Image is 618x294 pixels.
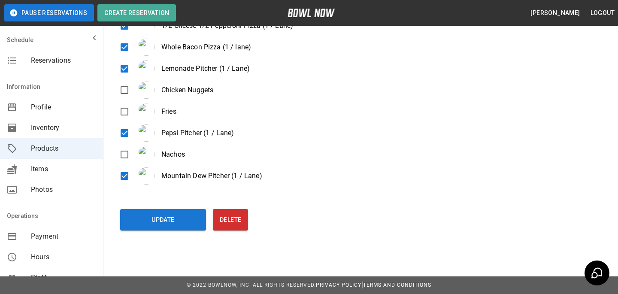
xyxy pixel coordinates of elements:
div: Nachos [133,146,185,163]
button: [PERSON_NAME] [527,5,583,21]
img: items%2FgWqOtKJ7UBTnkwhecvpP.webp [138,167,155,185]
img: items%2F61qluEfkGItifTdoVdEq.png [138,39,155,56]
button: Update [120,209,206,230]
div: Pepsi Pitcher (1 / Lane) [133,124,234,142]
div: Whole Bacon Pizza (1 / lane) [133,39,251,56]
div: Chicken Nuggets [133,82,213,99]
img: logo [288,9,335,17]
div: Fries [133,103,176,120]
span: Photos [31,185,96,195]
img: items%2FgWqOtKJ7UBTnkwhecvpP.webp [138,124,155,142]
span: Items [31,164,96,174]
img: businesses%2FSty0Y6L3tAiyj5j3cpwO%2Fitem_images%2FdzqHhQWiZx4vXgGybPE2 [138,82,155,99]
img: businesses%2FSty0Y6L3tAiyj5j3cpwO%2Fitem_images%2F555hu4WKD6nwTL49EIUW [138,146,155,163]
div: Mountain Dew Pitcher (1 / Lane) [133,167,262,185]
span: Reservations [31,55,96,66]
a: Terms and Conditions [363,282,431,288]
img: items%2FgWqOtKJ7UBTnkwhecvpP.webp [138,60,155,77]
img: businesses%2FSty0Y6L3tAiyj5j3cpwO%2Fitem_images%2FcO5mVweADcEfyP2ZkpZP [138,103,155,120]
button: Create Reservation [97,4,176,21]
span: Hours [31,252,96,262]
button: Logout [587,5,618,21]
span: Payment [31,231,96,242]
span: Inventory [31,123,96,133]
a: Privacy Policy [316,282,361,288]
div: Lemonade Pitcher (1 / Lane) [133,60,250,77]
span: Products [31,143,96,154]
button: Delete [213,209,248,230]
span: Staff [31,273,96,283]
span: © 2022 BowlNow, Inc. All Rights Reserved. [187,282,316,288]
button: Pause Reservations [4,4,94,21]
span: Profile [31,102,96,112]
